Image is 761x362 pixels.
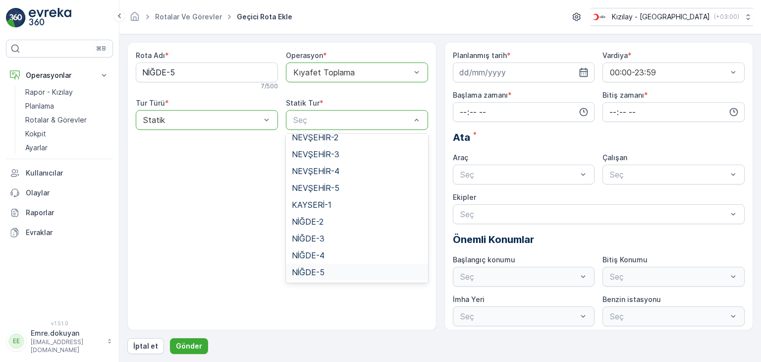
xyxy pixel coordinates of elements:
[31,338,102,354] p: [EMAIL_ADDRESS][DOMAIN_NAME]
[6,320,113,326] span: v 1.51.0
[460,208,728,220] p: Seç
[133,341,158,351] p: İptal et
[293,114,411,126] p: Seç
[292,234,325,243] span: NİĞDE-3
[453,51,507,60] label: Planlanmış tarih
[612,12,710,22] p: Kızılay - [GEOGRAPHIC_DATA]
[25,101,54,111] p: Planlama
[292,167,339,176] span: NEVŞEHİR-4
[136,51,165,60] label: Rota Adı
[31,328,102,338] p: Emre.dokuyan
[25,115,87,125] p: Rotalar & Görevler
[21,99,113,113] a: Planlama
[6,8,26,28] img: logo
[453,232,745,247] p: Önemli Konumlar
[261,82,278,90] p: 7 / 500
[292,217,324,226] span: NİĞDE-2
[453,255,515,264] label: Başlangıç konumu
[176,341,202,351] p: Gönder
[591,11,608,22] img: k%C4%B1z%C4%B1lay_D5CCths_t1JZB0k.png
[714,13,739,21] p: ( +03:00 )
[292,251,325,260] span: NİĞDE-4
[26,70,93,80] p: Operasyonlar
[6,203,113,223] a: Raporlar
[25,143,48,153] p: Ayarlar
[26,188,109,198] p: Olaylar
[8,333,24,349] div: EE
[21,141,113,155] a: Ayarlar
[610,169,727,181] p: Seç
[6,163,113,183] a: Kullanıcılar
[286,99,320,107] label: Statik Tur
[21,113,113,127] a: Rotalar & Görevler
[29,8,71,28] img: logo_light-DOdMpM7g.png
[26,168,109,178] p: Kullanıcılar
[25,87,73,97] p: Rapor - Kızılay
[292,200,331,209] span: KAYSERİ-1
[453,91,508,99] label: Başlama zamanı
[453,153,468,162] label: Araç
[129,15,140,23] a: Ana Sayfa
[26,228,109,238] p: Evraklar
[602,153,627,162] label: Çalışan
[591,8,753,26] button: Kızılay - [GEOGRAPHIC_DATA](+03:00)
[460,169,578,181] p: Seç
[292,183,339,192] span: NEVŞEHİR-5
[170,338,208,354] button: Gönder
[602,295,661,303] label: Benzin istasyonu
[602,91,644,99] label: Bitiş zamanı
[292,150,339,159] span: NEVŞEHİR-3
[6,223,113,242] a: Evraklar
[21,127,113,141] a: Kokpit
[155,12,222,21] a: Rotalar ve Görevler
[453,295,485,303] label: İmha Yeri
[127,338,164,354] button: İptal et
[292,268,325,277] span: NİĞDE-5
[602,51,628,60] label: Vardiya
[21,85,113,99] a: Rapor - Kızılay
[453,62,595,82] input: dd/mm/yyyy
[96,45,106,53] p: ⌘B
[453,130,470,145] span: Ata
[6,328,113,354] button: EEEmre.dokuyan[EMAIL_ADDRESS][DOMAIN_NAME]
[453,193,476,201] label: Ekipler
[602,255,648,264] label: Bitiş Konumu
[6,65,113,85] button: Operasyonlar
[292,133,338,142] span: NEVŞEHİR-2
[286,51,323,60] label: Operasyon
[136,99,165,107] label: Tur Türü
[235,12,294,22] span: Geçici Rota Ekle
[6,183,113,203] a: Olaylar
[26,208,109,218] p: Raporlar
[25,129,46,139] p: Kokpit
